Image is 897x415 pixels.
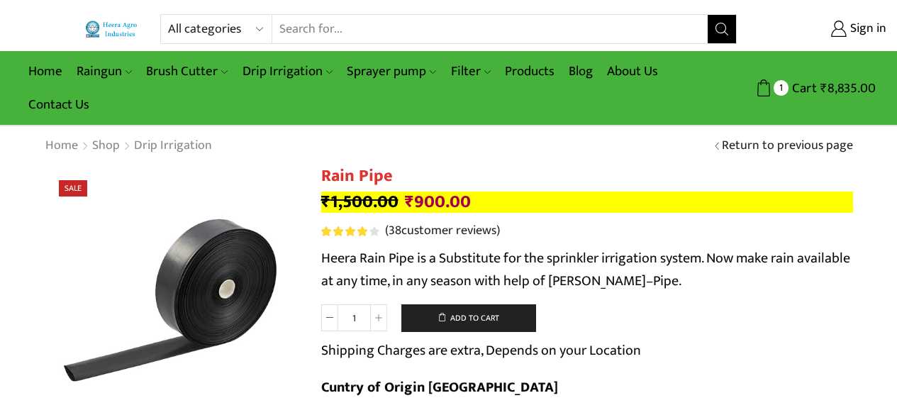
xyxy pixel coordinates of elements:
[340,55,443,88] a: Sprayer pump
[272,15,708,43] input: Search for...
[321,226,381,236] span: 38
[139,55,235,88] a: Brush Cutter
[21,55,69,88] a: Home
[562,55,600,88] a: Blog
[321,187,330,216] span: ₹
[401,304,536,333] button: Add to cart
[847,20,886,38] span: Sign in
[321,166,853,187] h1: Rain Pipe
[45,137,79,155] a: Home
[321,375,558,399] b: Cuntry of Origin [GEOGRAPHIC_DATA]
[321,339,641,362] p: Shipping Charges are extra, Depends on your Location
[751,75,876,101] a: 1 Cart ₹8,835.00
[235,55,340,88] a: Drip Irrigation
[774,80,789,95] span: 1
[789,79,817,98] span: Cart
[385,222,500,240] a: (38customer reviews)
[45,137,213,155] nav: Breadcrumb
[321,226,379,236] div: Rated 4.13 out of 5
[444,55,498,88] a: Filter
[708,15,736,43] button: Search button
[722,137,853,155] a: Return to previous page
[69,55,139,88] a: Raingun
[321,246,850,293] span: Heera Rain Pipe is a Substitute for the sprinkler irrigation system. Now make rain available at a...
[21,88,96,121] a: Contact Us
[321,187,399,216] bdi: 1,500.00
[405,187,471,216] bdi: 900.00
[338,304,370,331] input: Product quantity
[600,55,665,88] a: About Us
[498,55,562,88] a: Products
[91,137,121,155] a: Shop
[389,220,401,241] span: 38
[820,77,828,99] span: ₹
[133,137,213,155] a: Drip Irrigation
[820,77,876,99] bdi: 8,835.00
[758,16,886,42] a: Sign in
[59,180,87,197] span: Sale
[405,187,414,216] span: ₹
[321,226,369,236] span: Rated out of 5 based on customer ratings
